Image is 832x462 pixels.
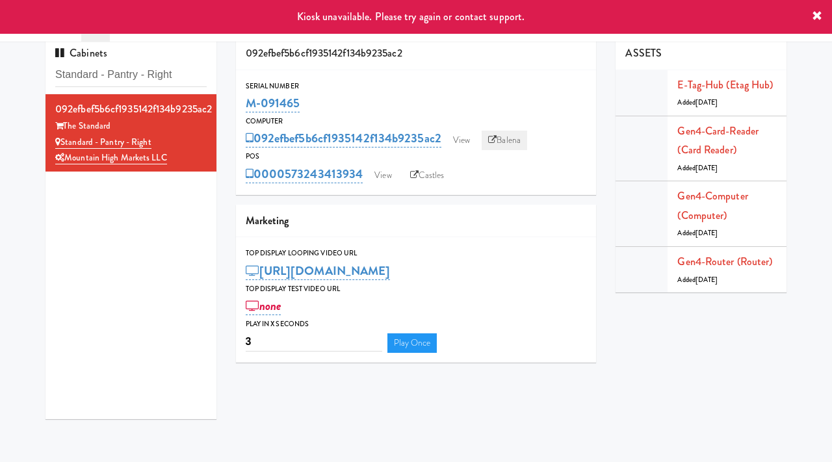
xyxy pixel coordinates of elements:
[447,131,476,150] a: View
[246,262,391,280] a: [URL][DOMAIN_NAME]
[677,163,718,173] span: Added
[677,188,747,223] a: Gen4-computer (Computer)
[404,166,451,185] a: Castles
[677,254,772,269] a: Gen4-router (Router)
[625,45,662,60] span: ASSETS
[677,97,718,107] span: Added
[55,118,207,135] div: The Standard
[55,63,207,87] input: Search cabinets
[677,77,773,92] a: E-tag-hub (Etag Hub)
[55,45,107,60] span: Cabinets
[55,99,207,119] div: 092efbef5b6cf1935142f134b9235ac2
[695,228,718,238] span: [DATE]
[55,151,167,164] a: Mountain High Markets LLC
[246,165,363,183] a: 0000573243413934
[368,166,398,185] a: View
[246,247,587,260] div: Top Display Looping Video Url
[246,94,300,112] a: M-091465
[246,213,289,228] span: Marketing
[677,123,759,158] a: Gen4-card-reader (Card Reader)
[677,228,718,238] span: Added
[297,9,525,24] span: Kiosk unavailable. Please try again or contact support.
[246,80,587,93] div: Serial Number
[246,297,281,315] a: none
[482,131,527,150] a: Balena
[55,136,151,149] a: Standard - Pantry - Right
[236,37,597,70] div: 092efbef5b6cf1935142f134b9235ac2
[695,275,718,285] span: [DATE]
[677,275,718,285] span: Added
[246,283,587,296] div: Top Display Test Video Url
[695,97,718,107] span: [DATE]
[246,318,587,331] div: Play in X seconds
[246,115,587,128] div: Computer
[246,129,441,148] a: 092efbef5b6cf1935142f134b9235ac2
[246,150,587,163] div: POS
[695,163,718,173] span: [DATE]
[45,94,216,172] li: 092efbef5b6cf1935142f134b9235ac2The Standard Standard - Pantry - RightMountain High Markets LLC
[387,333,437,353] a: Play Once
